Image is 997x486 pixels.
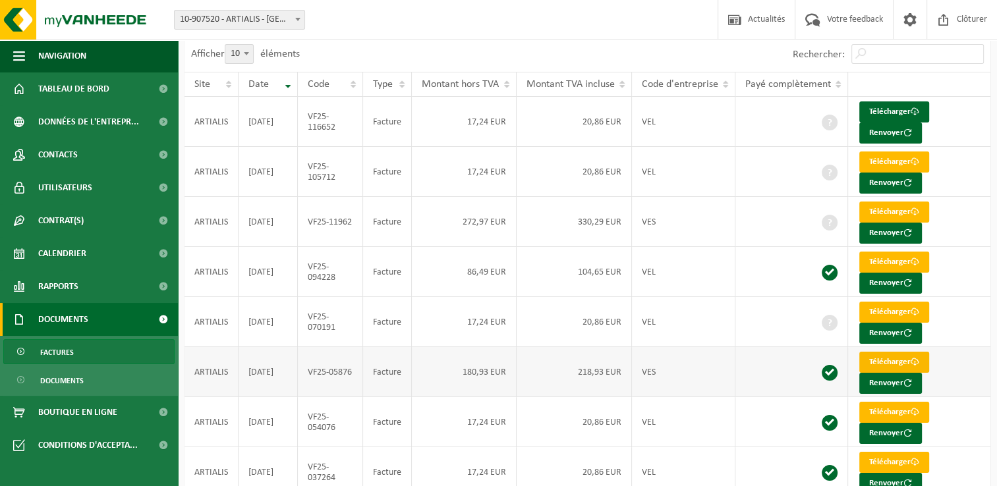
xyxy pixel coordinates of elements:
td: ARTIALIS [185,97,239,147]
span: Montant TVA incluse [527,79,615,90]
span: Montant hors TVA [422,79,499,90]
td: [DATE] [239,147,298,197]
label: Rechercher: [793,49,845,60]
td: 17,24 EUR [412,397,517,447]
a: Factures [3,339,175,364]
td: 20,86 EUR [517,147,632,197]
td: 330,29 EUR [517,197,632,247]
td: 86,49 EUR [412,247,517,297]
td: Facture [363,247,412,297]
span: Rapports [38,270,78,303]
td: VEL [632,397,735,447]
td: [DATE] [239,347,298,397]
td: ARTIALIS [185,197,239,247]
td: VF25-116652 [298,97,363,147]
button: Renvoyer [859,122,922,144]
td: VF25-105712 [298,147,363,197]
td: [DATE] [239,197,298,247]
button: Renvoyer [859,423,922,444]
span: Utilisateurs [38,171,92,204]
span: 10 [225,45,253,63]
span: Contrat(s) [38,204,84,237]
td: Facture [363,347,412,397]
span: Navigation [38,40,86,72]
td: VEL [632,97,735,147]
td: VF25-070191 [298,297,363,347]
td: Facture [363,147,412,197]
td: VF25-11962 [298,197,363,247]
td: 17,24 EUR [412,297,517,347]
span: Code [308,79,329,90]
td: 104,65 EUR [517,247,632,297]
td: 272,97 EUR [412,197,517,247]
span: Calendrier [38,237,86,270]
span: 10-907520 - ARTIALIS - LIÈGE [174,10,305,30]
td: VEL [632,147,735,197]
td: VF25-05876 [298,347,363,397]
button: Renvoyer [859,323,922,344]
span: Date [248,79,269,90]
span: Tableau de bord [38,72,109,105]
td: [DATE] [239,397,298,447]
td: VES [632,197,735,247]
td: VF25-054076 [298,397,363,447]
td: 20,86 EUR [517,97,632,147]
span: 10 [225,44,254,64]
td: Facture [363,197,412,247]
td: Facture [363,97,412,147]
span: Site [194,79,210,90]
span: Documents [38,303,88,336]
td: VEL [632,297,735,347]
td: Facture [363,397,412,447]
a: Documents [3,367,175,392]
a: Télécharger [859,252,929,273]
td: 180,93 EUR [412,347,517,397]
a: Télécharger [859,352,929,373]
td: ARTIALIS [185,147,239,197]
a: Télécharger [859,452,929,473]
td: 17,24 EUR [412,97,517,147]
td: Facture [363,297,412,347]
span: Factures [40,340,74,365]
td: ARTIALIS [185,247,239,297]
td: 20,86 EUR [517,297,632,347]
td: [DATE] [239,247,298,297]
button: Renvoyer [859,373,922,394]
button: Renvoyer [859,173,922,194]
td: VEL [632,247,735,297]
td: ARTIALIS [185,397,239,447]
td: [DATE] [239,297,298,347]
span: 10-907520 - ARTIALIS - LIÈGE [175,11,304,29]
span: Contacts [38,138,78,171]
a: Télécharger [859,202,929,223]
td: [DATE] [239,97,298,147]
button: Renvoyer [859,223,922,244]
td: 20,86 EUR [517,397,632,447]
a: Télécharger [859,302,929,323]
span: Type [373,79,393,90]
button: Renvoyer [859,273,922,294]
span: Documents [40,368,84,393]
td: 218,93 EUR [517,347,632,397]
span: Payé complètement [745,79,831,90]
a: Télécharger [859,402,929,423]
td: VES [632,347,735,397]
td: ARTIALIS [185,347,239,397]
td: 17,24 EUR [412,147,517,197]
td: VF25-094228 [298,247,363,297]
a: Télécharger [859,151,929,173]
span: Boutique en ligne [38,396,117,429]
label: Afficher éléments [191,49,300,59]
span: Données de l'entrepr... [38,105,139,138]
a: Télécharger [859,101,929,122]
span: Code d'entreprise [642,79,718,90]
span: Conditions d'accepta... [38,429,138,462]
td: ARTIALIS [185,297,239,347]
